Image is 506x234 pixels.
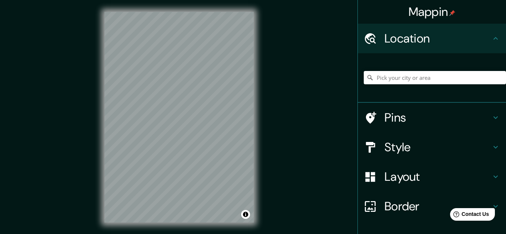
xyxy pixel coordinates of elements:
[358,191,506,221] div: Border
[358,103,506,132] div: Pins
[358,24,506,53] div: Location
[440,205,498,226] iframe: Help widget launcher
[358,132,506,162] div: Style
[104,12,254,223] canvas: Map
[385,31,491,46] h4: Location
[409,4,456,19] h4: Mappin
[385,140,491,155] h4: Style
[358,162,506,191] div: Layout
[385,199,491,214] h4: Border
[241,210,250,219] button: Toggle attribution
[449,10,455,16] img: pin-icon.png
[385,169,491,184] h4: Layout
[385,110,491,125] h4: Pins
[364,71,506,84] input: Pick your city or area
